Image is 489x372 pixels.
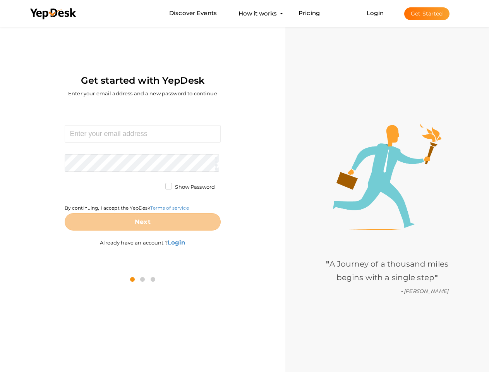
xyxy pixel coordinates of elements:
[150,205,189,211] a: Terms of service
[100,231,185,246] label: Already have an account ?
[434,273,438,282] b: "
[135,218,151,226] b: Next
[81,73,204,88] label: Get started with YepDesk
[326,259,448,282] span: A Journey of a thousand miles begins with a single step
[326,259,329,269] b: "
[236,6,279,21] button: How it works
[401,288,448,294] i: - [PERSON_NAME]
[168,239,185,246] b: Login
[367,9,384,17] a: Login
[65,205,189,211] label: By continuing, I accept the YepDesk
[333,124,441,231] img: step1-illustration.png
[65,213,221,231] button: Next
[65,125,221,143] input: Enter your email address
[299,6,320,21] a: Pricing
[404,7,450,20] button: Get Started
[68,90,217,97] label: Enter your email address and a new password to continue
[169,6,217,21] a: Discover Events
[165,183,215,191] label: Show Password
